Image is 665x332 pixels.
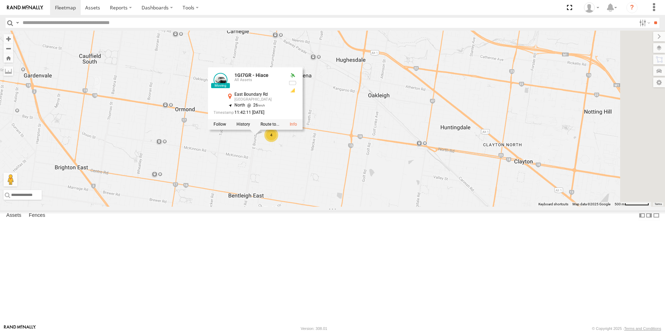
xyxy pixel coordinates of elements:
[3,44,13,53] button: Zoom out
[636,18,651,28] label: Search Filter Options
[4,325,36,332] a: Visit our Website
[653,78,665,87] label: Map Settings
[25,211,49,220] label: Fences
[237,122,250,127] label: View Asset History
[264,128,278,142] div: 4
[234,98,283,102] div: [GEOGRAPHIC_DATA]
[214,73,227,87] a: View Asset Details
[234,92,283,97] div: East Boundary Rd
[624,326,661,331] a: Terms and Conditions
[290,122,297,127] a: View Asset Details
[655,203,662,206] a: Terms (opens in new tab)
[15,18,20,28] label: Search Query
[214,122,226,127] label: Realtime tracking of Asset
[3,53,13,63] button: Zoom Home
[646,211,652,221] label: Dock Summary Table to the Right
[3,211,25,220] label: Assets
[612,202,651,207] button: Map Scale: 500 m per 66 pixels
[615,202,625,206] span: 500 m
[592,326,661,331] div: © Copyright 2025 -
[626,2,638,13] i: ?
[538,202,568,207] button: Keyboard shortcuts
[639,211,646,221] label: Dock Summary Table to the Left
[572,202,610,206] span: Map data ©2025 Google
[289,88,297,94] div: GSM Signal = 3
[261,122,279,127] label: Route To Location
[234,103,245,108] span: North
[245,103,265,108] span: 26
[289,73,297,78] div: Valid GPS Fix
[3,173,17,187] button: Drag Pegman onto the map to open Street View
[3,66,13,76] label: Measure
[3,34,13,44] button: Zoom in
[301,326,327,331] div: Version: 308.01
[234,78,283,82] div: All Assets
[234,72,269,78] a: 1GI7GR - Hiace
[214,111,283,115] div: Date/time of location update
[7,5,43,10] img: rand-logo.svg
[582,2,602,13] div: Sean Aliphon
[653,211,660,221] label: Hide Summary Table
[289,80,297,86] div: No battery health information received from this device.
